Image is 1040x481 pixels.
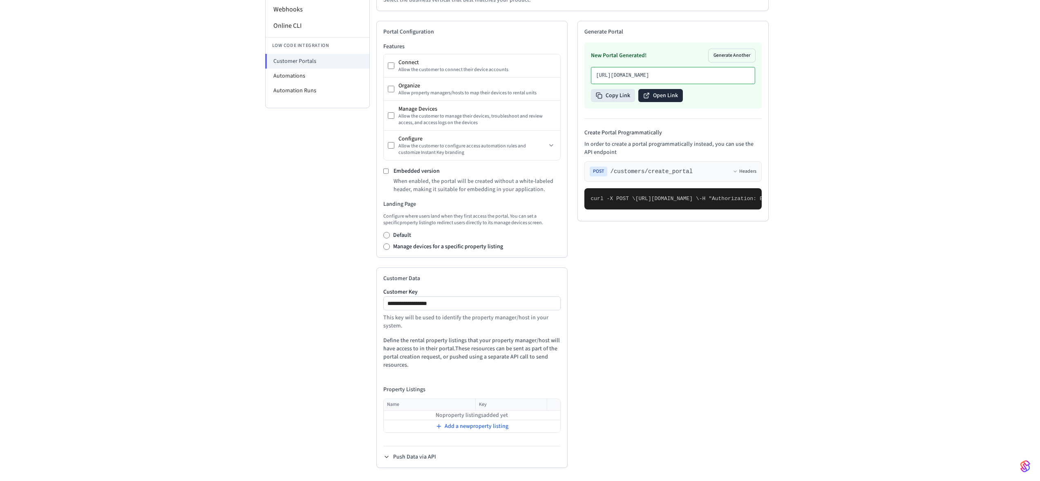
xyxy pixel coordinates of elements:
[398,113,556,126] div: Allow the customer to manage their devices, troubleshoot and review access, and access logs on th...
[699,196,852,202] span: -H "Authorization: Bearer seam_api_key_123456" \
[383,336,561,369] p: Define the rental property listings that your property manager/host will have access to in their ...
[398,135,546,143] div: Configure
[398,58,556,67] div: Connect
[476,399,547,411] th: Key
[266,83,369,98] li: Automation Runs
[394,167,440,175] label: Embedded version
[383,274,561,283] h2: Customer Data
[398,67,556,73] div: Allow the customer to connect their device accounts
[266,18,369,34] li: Online CLI
[611,167,693,176] span: /customers/create_portal
[383,453,436,461] button: Push Data via API
[393,231,411,239] label: Default
[590,167,607,176] span: POST
[1020,460,1030,473] img: SeamLogoGradient.69752ec5.svg
[635,196,699,202] span: [URL][DOMAIN_NAME] \
[266,69,369,83] li: Automations
[384,411,560,420] td: No property listings added yet
[383,42,561,51] h3: Features
[394,177,561,194] p: When enabled, the portal will be created without a white-labeled header, making it suitable for e...
[596,72,750,79] p: [URL][DOMAIN_NAME]
[584,28,762,36] h2: Generate Portal
[383,213,561,226] p: Configure where users land when they first access the portal. You can set a specific property lis...
[265,54,369,69] li: Customer Portals
[266,37,369,54] li: Low Code Integration
[384,399,476,411] th: Name
[591,89,635,102] button: Copy Link
[383,28,561,36] h2: Portal Configuration
[591,51,646,60] h3: New Portal Generated!
[266,1,369,18] li: Webhooks
[383,289,561,295] label: Customer Key
[733,168,756,175] button: Headers
[584,140,762,156] p: In order to create a portal programmatically instead, you can use the API endpoint
[398,143,546,156] div: Allow the customer to configure access automation rules and customize Instant Key branding
[709,49,755,62] button: Generate Another
[393,243,503,251] label: Manage devices for a specific property listing
[584,129,762,137] h4: Create Portal Programmatically
[591,196,635,202] span: curl -X POST \
[383,200,561,208] h3: Landing Page
[398,105,556,113] div: Manage Devices
[383,385,561,394] h4: Property Listings
[398,82,556,90] div: Organize
[638,89,683,102] button: Open Link
[383,314,561,330] p: This key will be used to identify the property manager/host in your system.
[398,90,556,96] div: Allow property managers/hosts to map their devices to rental units
[445,422,508,430] span: Add a new property listing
